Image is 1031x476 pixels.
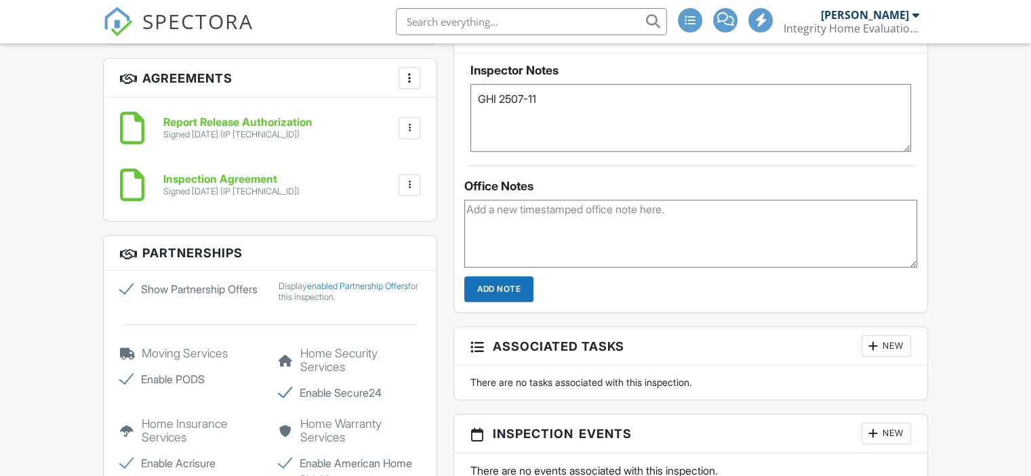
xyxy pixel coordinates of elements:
div: Office Notes [464,179,917,193]
h5: Moving Services [120,347,262,360]
h6: Inspection Agreement [163,173,300,186]
h5: Home Warranty Services [279,417,420,444]
span: Events [579,425,632,443]
a: enabled Partnership Offers [307,281,408,291]
textarea: GHI 2507-11 [470,84,911,152]
h3: Agreements [104,59,437,98]
label: Enable Acrisure [120,455,262,471]
input: Add Note [464,276,533,302]
span: Inspection [493,425,573,443]
div: Display for this inspection. [279,281,420,303]
input: Search everything... [396,8,667,35]
div: Signed [DATE] (IP [TECHNICAL_ID]) [163,186,300,197]
div: New [862,423,911,444]
h6: Report Release Authorization [163,116,312,129]
h5: Inspector Notes [470,64,911,77]
span: Associated Tasks [493,337,624,355]
img: The Best Home Inspection Software - Spectora [103,7,133,37]
div: There are no tasks associated with this inspection. [462,376,919,389]
a: SPECTORA [103,18,254,47]
label: Enable PODS [120,371,262,387]
label: Show Partnership Offers [120,281,262,297]
h5: Home Security Services [279,347,420,374]
label: Enable Secure24 [279,385,420,401]
a: Inspection Agreement Signed [DATE] (IP [TECHNICAL_ID]) [163,173,300,197]
h5: Home Insurance Services [120,417,262,444]
div: Integrity Home Evaluation Services [784,22,919,35]
span: SPECTORA [142,7,254,35]
a: Report Release Authorization Signed [DATE] (IP [TECHNICAL_ID]) [163,116,312,140]
div: [PERSON_NAME] [821,8,909,22]
div: New [862,335,911,357]
h3: Partnerships [104,236,437,271]
div: Signed [DATE] (IP [TECHNICAL_ID]) [163,129,312,140]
